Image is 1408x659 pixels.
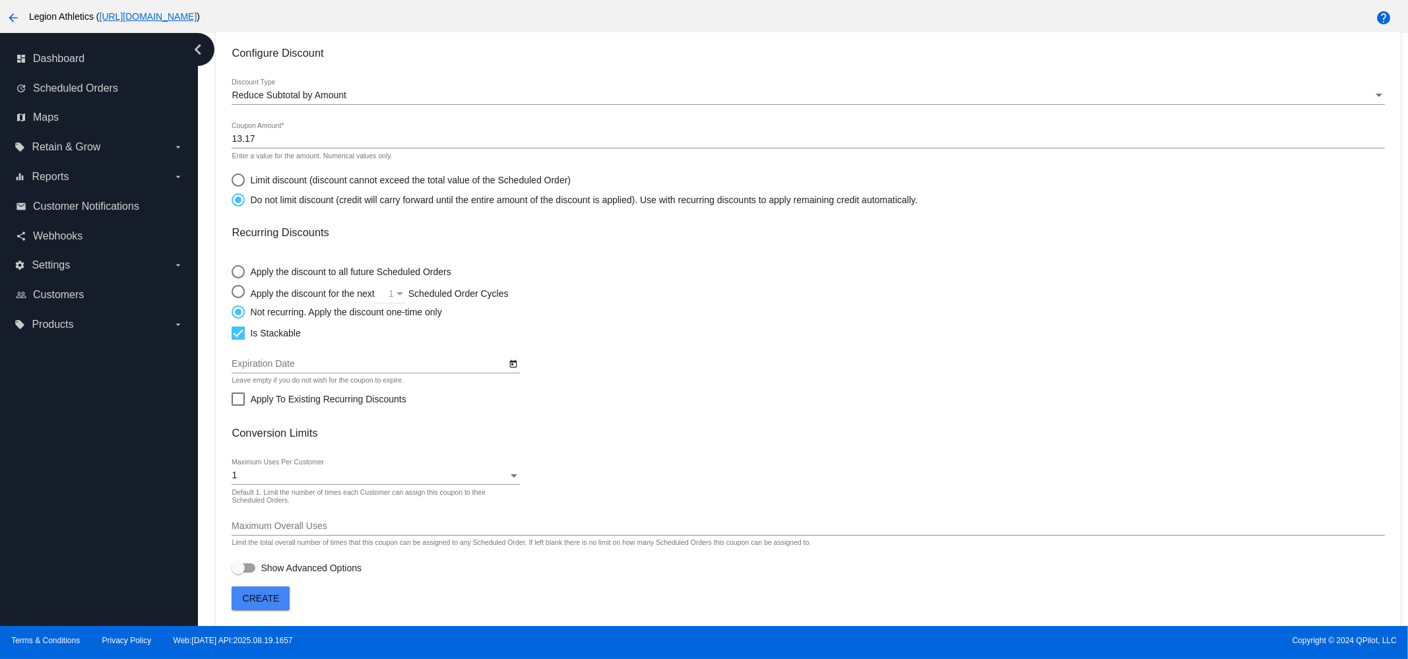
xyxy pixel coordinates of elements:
[33,201,139,212] span: Customer Notifications
[16,53,26,64] i: dashboard
[232,90,346,100] span: Reduce Subtotal by Amount
[16,226,183,247] a: share Webhooks
[16,107,183,128] a: map Maps
[232,521,1384,532] input: Maximum Overall Uses
[100,11,197,22] a: [URL][DOMAIN_NAME]
[389,288,394,299] span: 1
[5,10,21,26] mat-icon: arrow_back
[29,11,200,22] span: Legion Athletics ( )
[245,307,441,317] div: Not recurring. Apply the discount one-time only
[232,470,237,480] span: 1
[1376,10,1392,26] mat-icon: help
[245,267,451,277] div: Apply the discount to all future Scheduled Orders
[243,593,280,604] span: Create
[173,260,183,270] i: arrow_drop_down
[173,172,183,182] i: arrow_drop_down
[232,167,917,206] mat-radio-group: Select an option
[250,325,300,341] span: Is Stackable
[232,427,1384,439] h3: Conversion Limits
[232,377,403,385] div: Leave empty if you do not wish for the coupon to expire.
[16,284,183,305] a: people_outline Customers
[16,83,26,94] i: update
[232,134,1384,144] input: Coupon Amount
[15,142,25,152] i: local_offer
[32,171,69,183] span: Reports
[15,319,25,330] i: local_offer
[232,359,506,369] input: Expiration Date
[16,290,26,300] i: people_outline
[506,356,520,370] button: Open calendar
[15,260,25,270] i: settings
[11,636,80,645] a: Terms & Conditions
[232,489,513,505] div: Default 1. Limit the number of times each Customer can assign this coupon to their Scheduled Orders.
[715,636,1397,645] span: Copyright © 2024 QPilot, LLC
[173,319,183,330] i: arrow_drop_down
[16,201,26,212] i: email
[33,82,118,94] span: Scheduled Orders
[32,259,70,271] span: Settings
[33,53,84,65] span: Dashboard
[232,47,1384,59] h3: Configure Discount
[250,391,406,407] span: Apply To Existing Recurring Discounts
[245,195,917,205] div: Do not limit discount (credit will carry forward until the entire amount of the discount is appli...
[245,285,596,299] div: Apply the discount for the next Scheduled Order Cycles
[102,636,152,645] a: Privacy Policy
[232,259,596,319] mat-radio-group: Select an option
[32,141,100,153] span: Retain & Grow
[16,48,183,69] a: dashboard Dashboard
[16,231,26,241] i: share
[33,111,59,123] span: Maps
[232,226,1384,239] h3: Recurring Discounts
[232,586,290,610] button: Create
[16,196,183,217] a: email Customer Notifications
[32,319,73,330] span: Products
[232,539,811,547] div: Limit the total overall number of times that this coupon can be assigned to any Scheduled Order. ...
[232,90,1384,101] mat-select: Discount Type
[245,175,571,185] div: Limit discount (discount cannot exceed the total value of the Scheduled Order)
[187,39,208,60] i: chevron_left
[16,78,183,99] a: update Scheduled Orders
[16,112,26,123] i: map
[174,636,293,645] a: Web:[DATE] API:2025.08.19.1657
[33,289,84,301] span: Customers
[15,172,25,182] i: equalizer
[33,230,82,242] span: Webhooks
[261,561,362,575] span: Show Advanced Options
[173,142,183,152] i: arrow_drop_down
[232,152,392,160] div: Enter a value for the amount. Numerical values only.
